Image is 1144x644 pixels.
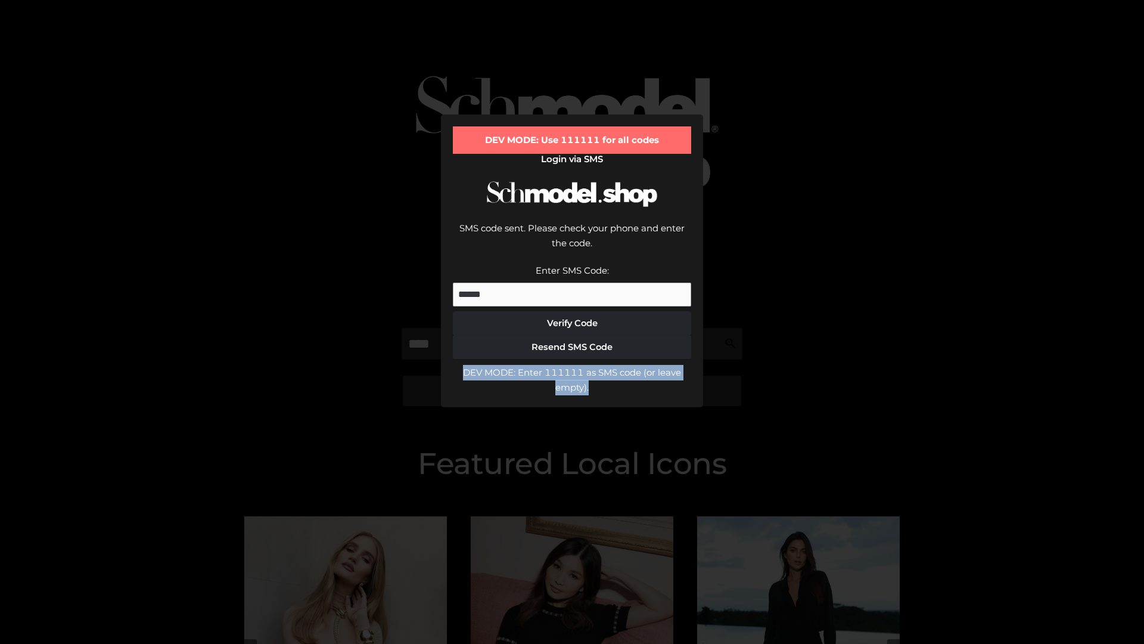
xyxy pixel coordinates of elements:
h2: Login via SMS [453,154,691,165]
div: SMS code sent. Please check your phone and enter the code. [453,221,691,263]
div: DEV MODE: Enter 111111 as SMS code (or leave empty). [453,365,691,395]
div: DEV MODE: Use 111111 for all codes [453,126,691,154]
button: Verify Code [453,311,691,335]
button: Resend SMS Code [453,335,691,359]
label: Enter SMS Code: [536,265,609,276]
img: Schmodel Logo [483,171,661,218]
